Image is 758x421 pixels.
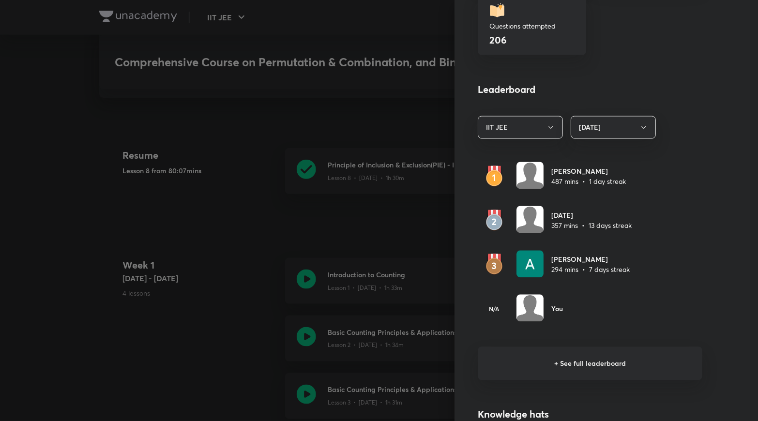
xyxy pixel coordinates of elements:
[516,206,544,233] img: Avatar
[478,166,511,187] img: rank1.svg
[551,304,563,314] h6: You
[551,221,632,231] p: 357 mins • 13 days streak
[551,255,630,265] h6: [PERSON_NAME]
[571,116,656,139] button: [DATE]
[478,254,511,275] img: rank3.svg
[489,21,575,31] p: Questions attempted
[478,82,702,97] h4: Leaderboard
[478,305,511,314] h6: N/A
[478,210,511,231] img: rank2.svg
[551,166,626,177] h6: [PERSON_NAME]
[551,265,630,275] p: 294 mins • 7 days streak
[551,210,632,221] h6: [DATE]
[551,177,626,187] p: 487 mins • 1 day streak
[516,295,544,322] img: Avatar
[478,347,702,380] h6: + See full leaderboard
[516,162,544,189] img: Avatar
[478,116,563,139] button: IIT JEE
[489,33,507,46] h4: 206
[516,251,544,278] img: Avatar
